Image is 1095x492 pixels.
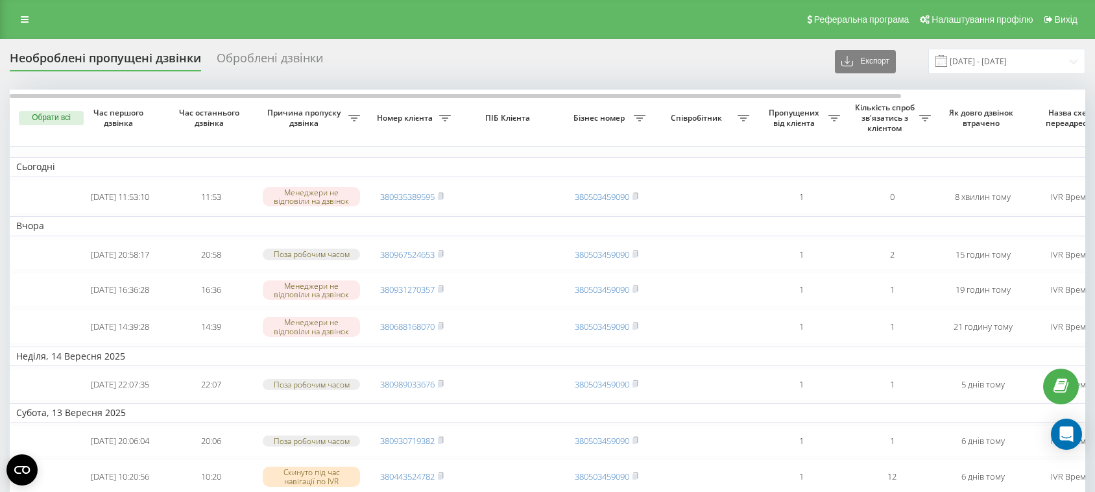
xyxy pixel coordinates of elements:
[165,310,256,344] td: 14:39
[263,379,360,390] div: Поза робочим часом
[380,378,435,390] a: 380989033676
[380,435,435,447] a: 380930719382
[263,436,360,447] div: Поза робочим часом
[165,180,256,214] td: 11:53
[380,471,435,482] a: 380443524782
[575,471,629,482] a: 380503459090
[19,111,84,125] button: Обрати всі
[380,191,435,203] a: 380935389595
[468,113,550,123] span: ПІБ Клієнта
[756,273,847,307] td: 1
[847,310,937,344] td: 1
[756,310,847,344] td: 1
[658,113,738,123] span: Співробітник
[568,113,634,123] span: Бізнес номер
[937,369,1028,400] td: 5 днів тому
[217,51,323,71] div: Оброблені дзвінки
[853,103,919,133] span: Кількість спроб зв'язатись з клієнтом
[380,284,435,295] a: 380931270357
[575,321,629,332] a: 380503459090
[575,284,629,295] a: 380503459090
[1055,14,1077,25] span: Вихід
[263,108,348,128] span: Причина пропуску дзвінка
[6,454,38,486] button: Open CMP widget
[165,273,256,307] td: 16:36
[756,180,847,214] td: 1
[373,113,439,123] span: Номер клієнта
[847,369,937,400] td: 1
[575,191,629,203] a: 380503459090
[380,249,435,260] a: 380967524653
[75,310,165,344] td: [DATE] 14:39:28
[75,273,165,307] td: [DATE] 16:36:28
[165,425,256,457] td: 20:06
[380,321,435,332] a: 380688168070
[75,180,165,214] td: [DATE] 11:53:10
[937,425,1028,457] td: 6 днів тому
[937,180,1028,214] td: 8 хвилин тому
[847,425,937,457] td: 1
[176,108,246,128] span: Час останнього дзвінка
[575,435,629,447] a: 380503459090
[948,108,1018,128] span: Як довго дзвінок втрачено
[75,425,165,457] td: [DATE] 20:06:04
[263,249,360,260] div: Поза робочим часом
[165,239,256,271] td: 20:58
[263,317,360,336] div: Менеджери не відповіли на дзвінок
[165,369,256,400] td: 22:07
[762,108,828,128] span: Пропущених від клієнта
[75,239,165,271] td: [DATE] 20:58:17
[1051,419,1082,450] div: Open Intercom Messenger
[937,273,1028,307] td: 19 годин тому
[263,467,360,486] div: Скинуто під час навігації по IVR
[835,50,896,73] button: Експорт
[575,249,629,260] a: 380503459090
[847,273,937,307] td: 1
[937,239,1028,271] td: 15 годин тому
[756,239,847,271] td: 1
[756,425,847,457] td: 1
[847,180,937,214] td: 0
[814,14,909,25] span: Реферальна програма
[85,108,155,128] span: Час першого дзвінка
[263,280,360,300] div: Менеджери не відповіли на дзвінок
[263,187,360,206] div: Менеджери не відповіли на дзвінок
[937,310,1028,344] td: 21 годину тому
[756,369,847,400] td: 1
[847,239,937,271] td: 2
[10,51,201,71] div: Необроблені пропущені дзвінки
[932,14,1033,25] span: Налаштування профілю
[575,378,629,390] a: 380503459090
[75,369,165,400] td: [DATE] 22:07:35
